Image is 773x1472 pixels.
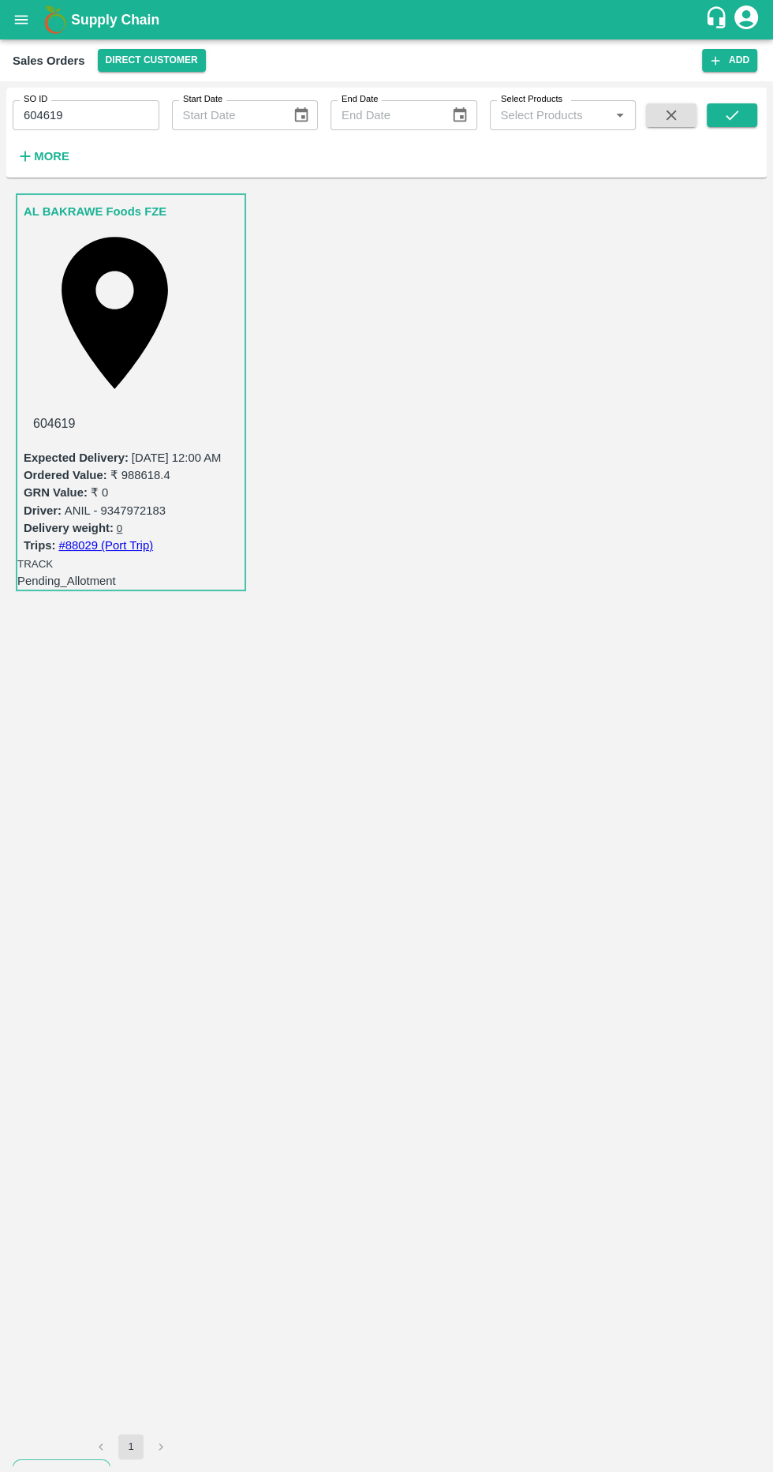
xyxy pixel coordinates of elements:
label: Delivery weight: [24,522,114,534]
input: Enter SO ID [13,100,159,130]
img: logo [39,4,71,36]
button: 0 [117,523,122,534]
input: Start Date [172,100,280,130]
a: #88029 (Port Trip) [58,539,153,552]
label: SO ID [24,93,47,106]
label: Driver: [24,504,62,517]
label: Trips: [24,539,55,552]
b: Supply Chain [71,12,159,28]
label: [DATE] 12:00 AM [132,451,222,464]
button: open drawer [3,2,39,38]
label: GRN Value: [24,486,88,499]
label: Ordered Value: [24,469,107,481]
label: End Date [342,93,378,106]
span: Pending_Allotment [17,575,116,587]
label: Start Date [183,93,222,106]
div: account of current user [732,3,760,36]
a: AL BAKRAWE Foods FZE [24,201,166,222]
label: ₹ 0 [91,486,108,499]
label: ₹ 988618.4 [110,469,170,481]
label: ANIL - 9347972183 [65,504,166,517]
label: Expected Delivery : [24,451,129,464]
button: page 1 [118,1434,144,1459]
button: Select DC [98,49,206,72]
nav: pagination navigation [86,1434,176,1459]
div: Sales Orders [13,51,85,71]
strong: More [34,150,69,163]
input: Select Products [495,105,606,125]
a: Supply Chain [71,9,704,31]
button: Add [702,49,757,72]
div: customer-support [704,6,732,34]
button: Choose date [286,100,316,130]
input: End Date [330,100,439,130]
label: Select Products [501,93,562,106]
div: 604619 [24,405,238,443]
button: Choose date [445,100,475,130]
button: More [13,143,73,170]
button: Open [610,105,630,125]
